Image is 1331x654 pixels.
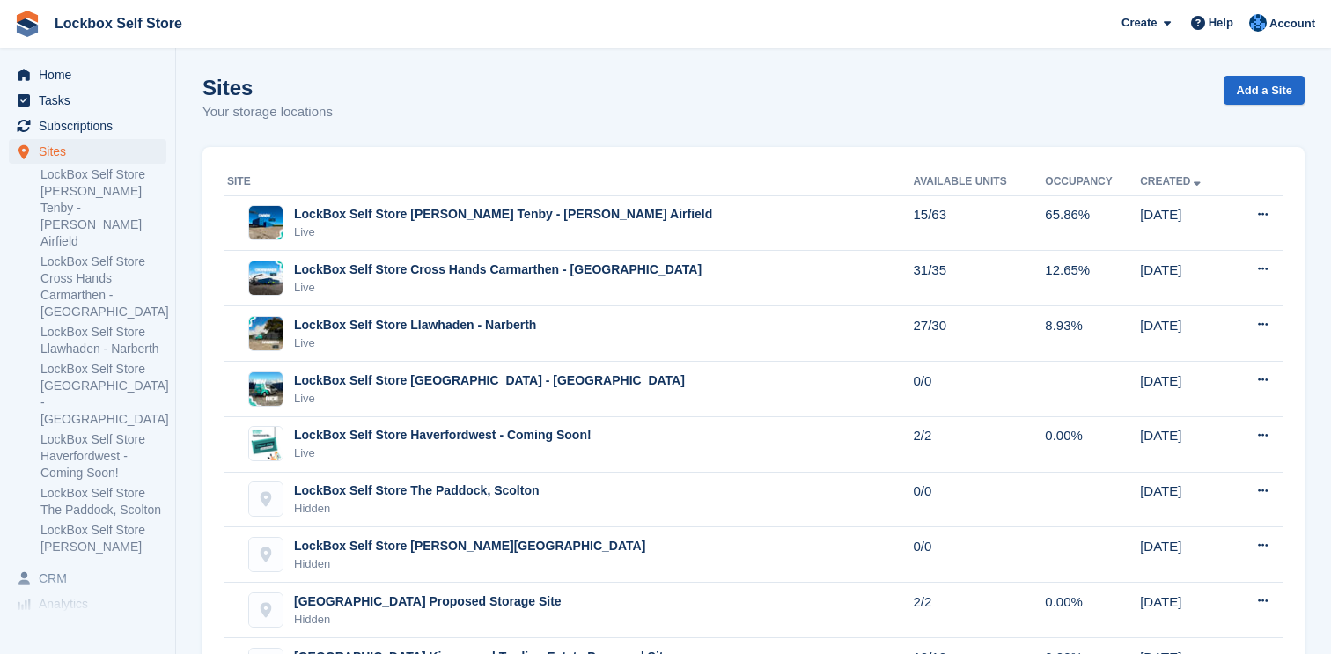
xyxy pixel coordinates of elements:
[294,390,685,408] div: Live
[1249,14,1267,32] img: Naomi Davies
[9,62,166,87] a: menu
[294,537,645,555] div: LockBox Self Store [PERSON_NAME][GEOGRAPHIC_DATA]
[294,555,645,573] div: Hidden
[294,205,712,224] div: LockBox Self Store [PERSON_NAME] Tenby - [PERSON_NAME] Airfield
[249,593,283,627] img: Pembroke Dock Proposed Storage Site site image placeholder
[294,316,536,334] div: LockBox Self Store Llawhaden - Narberth
[1140,583,1231,638] td: [DATE]
[39,88,144,113] span: Tasks
[40,361,166,428] a: LockBox Self Store [GEOGRAPHIC_DATA] - [GEOGRAPHIC_DATA]
[9,592,166,616] a: menu
[39,139,144,164] span: Sites
[1140,195,1231,251] td: [DATE]
[294,371,685,390] div: LockBox Self Store [GEOGRAPHIC_DATA] - [GEOGRAPHIC_DATA]
[1045,416,1140,472] td: 0.00%
[1045,251,1140,306] td: 12.65%
[39,592,144,616] span: Analytics
[294,500,540,518] div: Hidden
[294,334,536,352] div: Live
[40,522,166,572] a: LockBox Self Store [PERSON_NAME][GEOGRAPHIC_DATA]
[249,261,283,295] img: Image of LockBox Self Store Cross Hands Carmarthen - Parc Mawr site
[39,62,144,87] span: Home
[40,431,166,481] a: LockBox Self Store Haverfordwest - Coming Soon!
[9,566,166,591] a: menu
[913,362,1045,417] td: 0/0
[1045,583,1140,638] td: 0.00%
[39,114,144,138] span: Subscriptions
[294,224,712,241] div: Live
[913,583,1045,638] td: 2/2
[1224,76,1305,105] a: Add a Site
[40,254,166,320] a: LockBox Self Store Cross Hands Carmarthen - [GEOGRAPHIC_DATA]
[249,206,283,239] img: Image of LockBox Self Store Carew Tenby - Carew Airfield site
[294,261,702,279] div: LockBox Self Store Cross Hands Carmarthen - [GEOGRAPHIC_DATA]
[1045,195,1140,251] td: 65.86%
[913,527,1045,583] td: 0/0
[9,139,166,164] a: menu
[913,195,1045,251] td: 15/63
[1140,251,1231,306] td: [DATE]
[294,445,592,462] div: Live
[1269,15,1315,33] span: Account
[224,168,913,196] th: Site
[294,592,562,611] div: [GEOGRAPHIC_DATA] Proposed Storage Site
[9,88,166,113] a: menu
[202,102,333,122] p: Your storage locations
[1121,14,1157,32] span: Create
[913,416,1045,472] td: 2/2
[913,306,1045,362] td: 27/30
[249,317,283,350] img: Image of LockBox Self Store Llawhaden - Narberth site
[1045,306,1140,362] td: 8.93%
[1140,175,1204,187] a: Created
[1140,362,1231,417] td: [DATE]
[40,166,166,250] a: LockBox Self Store [PERSON_NAME] Tenby - [PERSON_NAME] Airfield
[1140,472,1231,527] td: [DATE]
[249,427,283,460] img: Image of LockBox Self Store Haverfordwest - Coming Soon! site
[294,611,562,628] div: Hidden
[249,372,283,406] img: Image of LockBox Self Store East Cardiff - Ocean Park site
[9,114,166,138] a: menu
[294,481,540,500] div: LockBox Self Store The Paddock, Scolton
[1209,14,1233,32] span: Help
[1045,168,1140,196] th: Occupancy
[14,11,40,37] img: stora-icon-8386f47178a22dfd0bd8f6a31ec36ba5ce8667c1dd55bd0f319d3a0aa187defe.svg
[913,251,1045,306] td: 31/35
[48,9,189,38] a: Lockbox Self Store
[39,566,144,591] span: CRM
[40,485,166,518] a: LockBox Self Store The Paddock, Scolton
[249,538,283,571] img: LockBox Self Store Waterston, Milford site image placeholder
[913,168,1045,196] th: Available Units
[40,324,166,357] a: LockBox Self Store Llawhaden - Narberth
[249,482,283,516] img: LockBox Self Store The Paddock, Scolton site image placeholder
[913,472,1045,527] td: 0/0
[294,279,702,297] div: Live
[1140,527,1231,583] td: [DATE]
[294,426,592,445] div: LockBox Self Store Haverfordwest - Coming Soon!
[1140,416,1231,472] td: [DATE]
[202,76,333,99] h1: Sites
[1140,306,1231,362] td: [DATE]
